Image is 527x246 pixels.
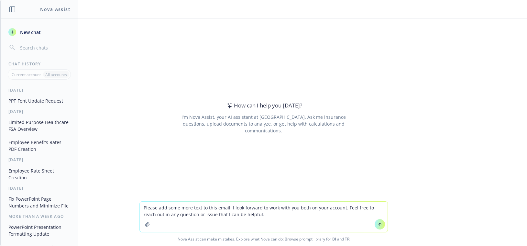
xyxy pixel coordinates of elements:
[6,137,73,154] button: Employee Benefits Rates PDF Creation
[45,72,67,77] p: All accounts
[6,117,73,134] button: Limited Purpose Healthcare FSA Overview
[345,236,350,242] a: TR
[6,222,73,239] button: PowerPoint Presentation Formatting Update
[1,185,78,191] div: [DATE]
[140,202,388,232] textarea: Please add some more text to this email. I look forward to work with you both on your account. Fe...
[3,232,524,246] span: Nova Assist can make mistakes. Explore what Nova can do: Browse prompt library for and
[6,95,73,106] button: PPT Font Update Request
[1,61,78,67] div: Chat History
[1,87,78,93] div: [DATE]
[12,72,41,77] p: Current account
[1,109,78,114] div: [DATE]
[40,6,71,13] h1: Nova Assist
[6,165,73,183] button: Employee Rate Sheet Creation
[6,194,73,211] button: Fix PowerPoint Page Numbers and Minimize File
[1,214,78,219] div: More than a week ago
[6,26,73,38] button: New chat
[1,157,78,162] div: [DATE]
[225,101,302,110] div: How can I help you [DATE]?
[19,29,41,36] span: New chat
[332,236,336,242] a: BI
[19,43,70,52] input: Search chats
[172,114,355,134] div: I'm Nova Assist, your AI assistant at [GEOGRAPHIC_DATA]. Ask me insurance questions, upload docum...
